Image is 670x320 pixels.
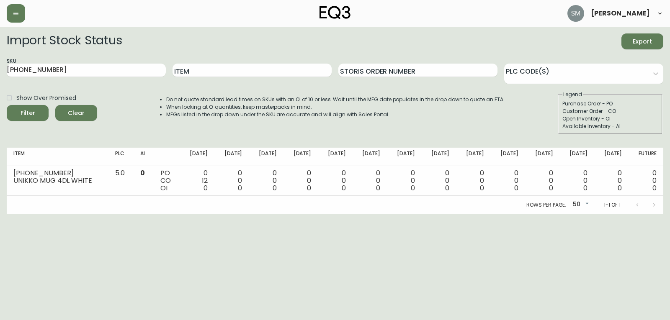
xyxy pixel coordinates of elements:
button: Export [621,33,663,49]
th: Item [7,148,108,166]
div: [PHONE_NUMBER] [13,169,102,177]
img: 5baa0ca04850d275da408b8f6b98bad5 [567,5,584,22]
button: Filter [7,105,49,121]
th: [DATE] [353,148,387,166]
span: 0 [411,183,415,193]
div: 0 0 [255,169,276,192]
div: 0 0 [325,169,345,192]
th: [DATE] [560,148,594,166]
div: 0 0 [290,169,311,192]
td: 5.0 [108,166,134,196]
th: [DATE] [525,148,559,166]
div: 0 0 [221,169,242,192]
th: [DATE] [456,148,490,166]
legend: Legend [562,91,583,98]
th: [DATE] [214,148,249,166]
div: 0 12 [187,169,208,192]
span: 0 [514,183,518,193]
span: Clear [62,108,90,118]
th: [DATE] [594,148,629,166]
span: 0 [652,183,657,193]
th: PLC [108,148,134,166]
th: [DATE] [491,148,525,166]
div: 0 0 [463,169,484,192]
span: 0 [618,183,622,193]
div: 0 0 [635,169,657,192]
th: AI [134,148,153,166]
img: logo [320,6,350,19]
th: [DATE] [422,148,456,166]
th: [DATE] [318,148,352,166]
span: Show Over Promised [16,94,76,102]
span: Export [628,36,657,47]
div: 50 [569,198,590,212]
li: Do not quote standard lead times on SKUs with an OI of 10 or less. Wait until the MFG date popula... [166,96,505,103]
div: 0 0 [359,169,380,192]
div: 0 0 [532,169,553,192]
div: Available Inventory - AI [562,123,658,130]
span: 0 [238,183,242,193]
th: [DATE] [387,148,421,166]
div: 0 0 [428,169,449,192]
div: Open Inventory - OI [562,115,658,123]
p: 1-1 of 1 [604,201,621,209]
div: UNIKKO MUG 4DL WHITE [13,177,102,184]
span: [PERSON_NAME] [591,10,650,17]
button: Clear [55,105,97,121]
span: 0 [307,183,311,193]
div: Purchase Order - PO [562,100,658,108]
div: 0 0 [394,169,415,192]
p: Rows per page: [526,201,566,209]
span: 0 [376,183,380,193]
span: 0 [480,183,484,193]
div: 0 0 [497,169,518,192]
span: 0 [342,183,346,193]
div: 0 0 [601,169,622,192]
div: PO CO [160,169,173,192]
span: OI [160,183,167,193]
li: When looking at OI quantities, keep masterpacks in mind. [166,103,505,111]
span: 0 [140,168,145,178]
th: [DATE] [249,148,283,166]
h2: Import Stock Status [7,33,122,49]
div: Customer Order - CO [562,108,658,115]
span: 0 [583,183,588,193]
th: Future [629,148,663,166]
span: 0 [204,183,208,193]
li: MFGs listed in the drop down under the SKU are accurate and will align with Sales Portal. [166,111,505,118]
span: 0 [549,183,553,193]
div: 0 0 [567,169,588,192]
span: 0 [445,183,449,193]
div: Filter [21,108,35,118]
span: 0 [273,183,277,193]
th: [DATE] [180,148,214,166]
th: [DATE] [283,148,318,166]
